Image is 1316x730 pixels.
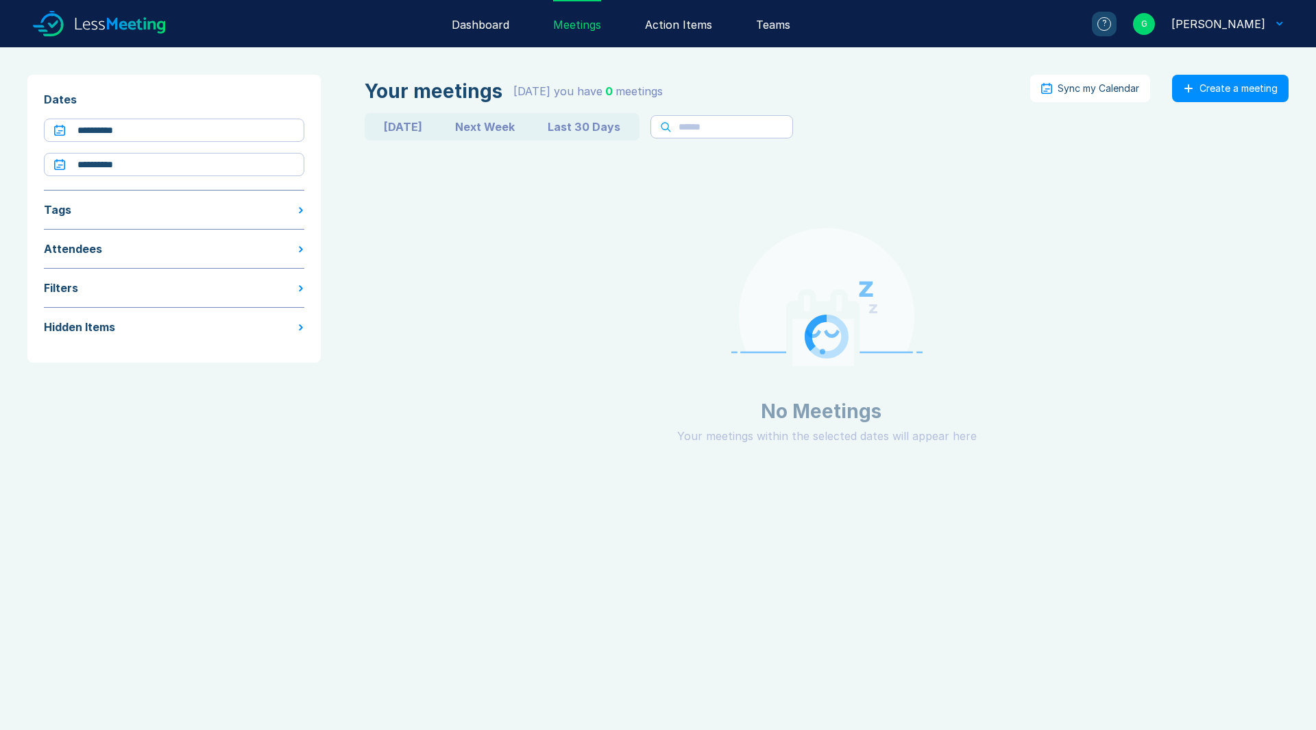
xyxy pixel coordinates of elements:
[531,116,637,138] button: Last 30 Days
[1171,16,1265,32] div: Gemma White
[44,280,78,296] div: Filters
[1199,83,1278,94] div: Create a meeting
[439,116,531,138] button: Next Week
[1133,13,1155,35] div: G
[44,91,304,108] div: Dates
[1097,17,1111,31] div: ?
[1030,75,1150,102] button: Sync my Calendar
[1075,12,1117,36] a: ?
[365,80,502,102] div: Your meetings
[513,83,663,99] div: [DATE] you have meeting s
[367,116,439,138] button: [DATE]
[1172,75,1289,102] button: Create a meeting
[44,319,115,335] div: Hidden Items
[605,84,613,98] span: 0
[1058,83,1139,94] div: Sync my Calendar
[44,241,102,257] div: Attendees
[44,202,71,218] div: Tags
